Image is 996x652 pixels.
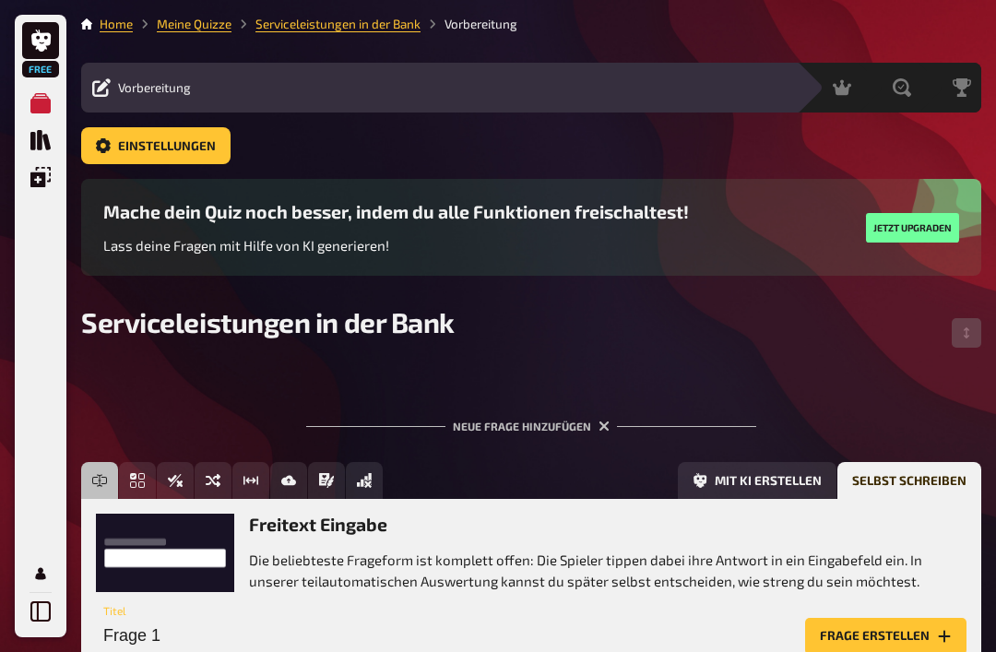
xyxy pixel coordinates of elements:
button: Offline Frage [346,462,383,499]
div: Neue Frage hinzufügen [306,390,756,447]
span: Vorbereitung [118,80,191,95]
span: Serviceleistungen in der Bank [81,305,455,338]
a: Meine Quizze [157,17,231,31]
a: Einstellungen [81,127,231,164]
p: Die beliebteste Frageform ist komplett offen: Die Spieler tippen dabei ihre Antwort in ein Eingab... [249,550,966,591]
span: Einstellungen [118,140,216,153]
button: Schätzfrage [232,462,269,499]
button: Bild-Antwort [270,462,307,499]
a: Einblendungen [22,159,59,196]
button: Mit KI erstellen [678,462,836,499]
button: Reihenfolge anpassen [952,318,981,348]
a: Home [100,17,133,31]
a: Serviceleistungen in der Bank [255,17,421,31]
button: Wahr / Falsch [157,462,194,499]
span: Lass deine Fragen mit Hilfe von KI generieren! [103,237,389,254]
li: Meine Quizze [133,15,231,33]
a: Mein Konto [22,555,59,592]
a: Quiz Sammlung [22,122,59,159]
span: Free [24,64,57,75]
button: Einfachauswahl [119,462,156,499]
button: Selbst schreiben [837,462,981,499]
button: Sortierfrage [195,462,231,499]
a: Meine Quizze [22,85,59,122]
li: Serviceleistungen in der Bank [231,15,421,33]
h3: Freitext Eingabe [249,514,966,535]
li: Home [100,15,133,33]
h3: Mache dein Quiz noch besser, indem du alle Funktionen freischaltest! [103,201,689,222]
li: Vorbereitung [421,15,517,33]
button: Jetzt upgraden [866,213,959,243]
button: Freitext Eingabe [81,462,118,499]
button: Prosa (Langtext) [308,462,345,499]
